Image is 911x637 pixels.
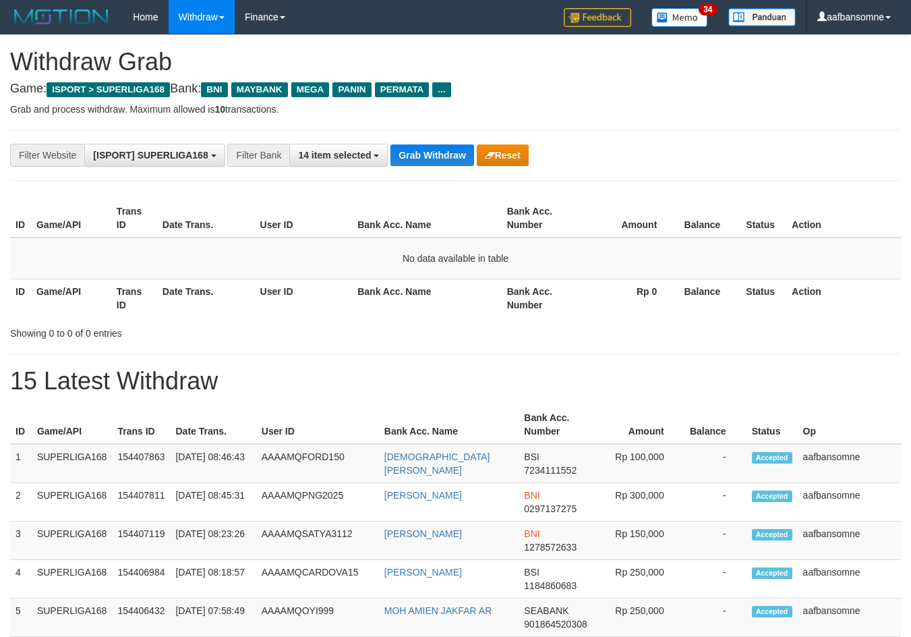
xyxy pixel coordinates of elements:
[684,406,746,444] th: Balance
[255,199,353,238] th: User ID
[157,199,255,238] th: Date Trans.
[564,8,631,27] img: Feedback.jpg
[596,560,684,599] td: Rp 250,000
[684,483,746,522] td: -
[10,279,31,317] th: ID
[752,606,792,617] span: Accepted
[477,144,529,166] button: Reset
[201,82,227,97] span: BNI
[786,199,901,238] th: Action
[31,199,111,238] th: Game/API
[384,451,490,476] a: [DEMOGRAPHIC_DATA][PERSON_NAME]
[256,406,379,444] th: User ID
[596,483,684,522] td: Rp 300,000
[170,406,256,444] th: Date Trans.
[10,560,32,599] td: 4
[746,406,798,444] th: Status
[112,444,170,483] td: 154407863
[524,542,577,553] span: Copy 1278572633 to clipboard
[332,82,371,97] span: PANIN
[524,605,568,616] span: SEABANK
[10,368,901,395] h1: 15 Latest Withdraw
[684,599,746,637] td: -
[170,560,256,599] td: [DATE] 08:18:57
[256,483,379,522] td: AAAAMQPNG2025
[10,483,32,522] td: 2
[256,522,379,560] td: AAAAMQSATYA3112
[519,406,596,444] th: Bank Acc. Number
[524,580,577,591] span: Copy 1184860683 to clipboard
[384,605,492,616] a: MOH AMIEN JAKFAR AR
[298,150,371,161] span: 14 item selected
[699,3,717,16] span: 34
[524,490,539,501] span: BNI
[111,279,157,317] th: Trans ID
[10,199,31,238] th: ID
[379,406,519,444] th: Bank Acc. Name
[32,560,113,599] td: SUPERLIGA168
[684,522,746,560] td: -
[10,522,32,560] td: 3
[798,560,901,599] td: aafbansomne
[582,279,678,317] th: Rp 0
[798,599,901,637] td: aafbansomne
[170,599,256,637] td: [DATE] 07:58:49
[227,144,289,167] div: Filter Bank
[112,522,170,560] td: 154407119
[255,279,353,317] th: User ID
[384,490,462,501] a: [PERSON_NAME]
[10,444,32,483] td: 1
[384,528,462,539] a: [PERSON_NAME]
[10,406,32,444] th: ID
[684,560,746,599] td: -
[582,199,678,238] th: Amount
[10,103,901,116] p: Grab and process withdraw. Maximum allowed is transactions.
[10,7,113,27] img: MOTION_logo.png
[256,560,379,599] td: AAAAMQCARDOVA15
[231,82,288,97] span: MAYBANK
[291,82,330,97] span: MEGA
[32,406,113,444] th: Game/API
[10,144,84,167] div: Filter Website
[798,483,901,522] td: aafbansomne
[596,599,684,637] td: Rp 250,000
[684,444,746,483] td: -
[10,599,32,637] td: 5
[111,199,157,238] th: Trans ID
[798,444,901,483] td: aafbansomne
[112,599,170,637] td: 154406432
[752,567,792,579] span: Accepted
[289,144,388,167] button: 14 item selected
[112,560,170,599] td: 154406984
[786,279,901,317] th: Action
[524,619,587,630] span: Copy 901864520308 to clipboard
[214,104,225,115] strong: 10
[752,452,792,464] span: Accepted
[93,150,208,161] span: [ISPORT] SUPERLIGA168
[32,444,113,483] td: SUPERLIGA168
[651,8,708,27] img: Button%20Memo.svg
[32,522,113,560] td: SUPERLIGA168
[524,567,539,578] span: BSI
[390,144,473,166] button: Grab Withdraw
[170,483,256,522] td: [DATE] 08:45:31
[352,199,501,238] th: Bank Acc. Name
[524,528,539,539] span: BNI
[798,406,901,444] th: Op
[32,483,113,522] td: SUPERLIGA168
[112,483,170,522] td: 154407811
[596,522,684,560] td: Rp 150,000
[157,279,255,317] th: Date Trans.
[256,444,379,483] td: AAAAMQFORD150
[170,444,256,483] td: [DATE] 08:46:43
[384,567,462,578] a: [PERSON_NAME]
[752,491,792,502] span: Accepted
[524,465,577,476] span: Copy 7234111552 to clipboard
[10,49,901,76] h1: Withdraw Grab
[677,279,740,317] th: Balance
[502,279,582,317] th: Bank Acc. Number
[84,144,225,167] button: [ISPORT] SUPERLIGA168
[524,503,577,514] span: Copy 0297137275 to clipboard
[502,199,582,238] th: Bank Acc. Number
[10,238,901,279] td: No data available in table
